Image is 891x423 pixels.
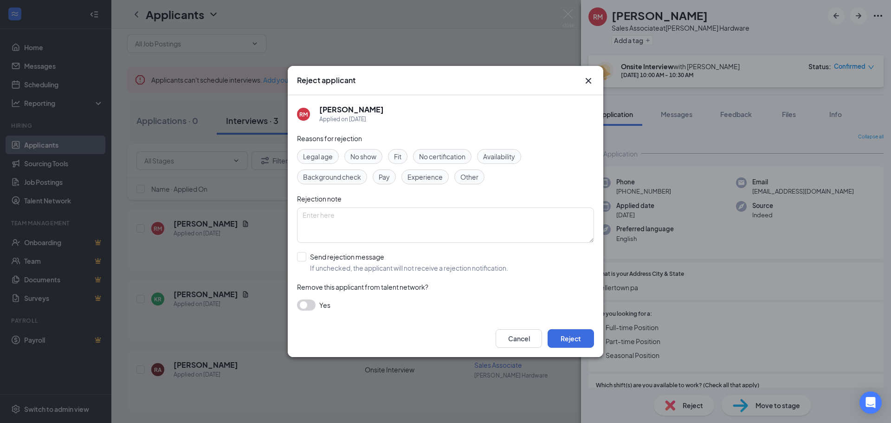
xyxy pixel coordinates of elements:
span: Background check [303,172,361,182]
div: Applied on [DATE] [319,115,384,124]
button: Cancel [496,329,542,348]
span: Reasons for rejection [297,134,362,143]
h5: [PERSON_NAME] [319,104,384,115]
span: Availability [483,151,515,162]
span: Remove this applicant from talent network? [297,283,428,291]
button: Close [583,75,594,86]
button: Reject [548,329,594,348]
span: Other [460,172,478,182]
svg: Cross [583,75,594,86]
h3: Reject applicant [297,75,355,85]
div: Open Intercom Messenger [859,391,882,414]
span: Yes [319,299,330,311]
span: No certification [419,151,465,162]
span: Fit [394,151,401,162]
div: RM [299,111,308,118]
span: Experience [407,172,443,182]
span: Legal age [303,151,333,162]
span: Rejection note [297,195,342,203]
span: No show [350,151,376,162]
span: Pay [379,172,390,182]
